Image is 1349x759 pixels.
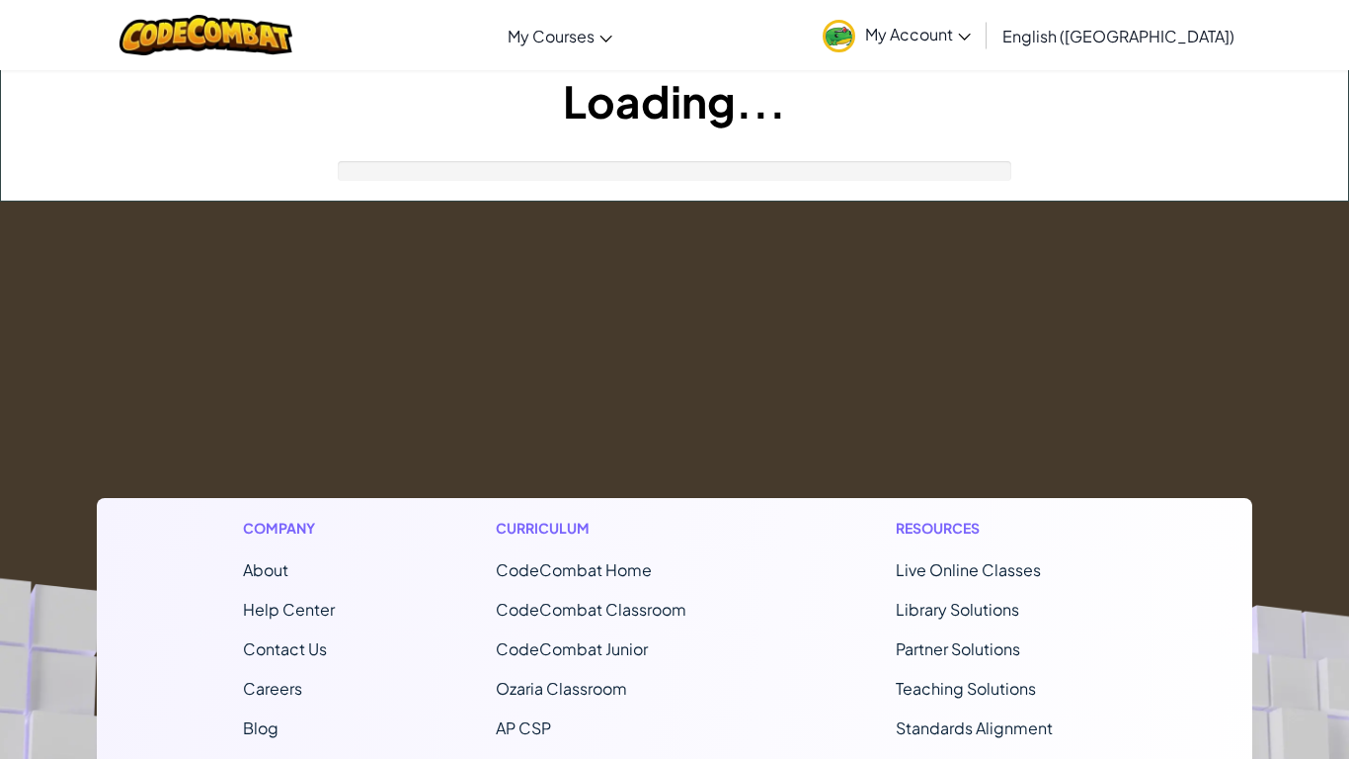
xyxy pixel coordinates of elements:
a: About [243,559,288,580]
a: Ozaria Classroom [496,678,627,699]
img: CodeCombat logo [119,15,292,55]
span: Contact Us [243,638,327,659]
img: avatar [823,20,855,52]
a: CodeCombat Classroom [496,599,686,620]
a: Library Solutions [896,599,1019,620]
span: CodeCombat Home [496,559,652,580]
span: My Courses [508,26,595,46]
h1: Loading... [1,70,1348,131]
h1: Company [243,518,335,539]
a: English ([GEOGRAPHIC_DATA]) [992,9,1244,62]
a: Careers [243,678,302,699]
a: My Courses [498,9,622,62]
a: Help Center [243,599,335,620]
h1: Curriculum [496,518,735,539]
a: Blog [243,717,278,738]
a: Teaching Solutions [896,678,1036,699]
h1: Resources [896,518,1106,539]
a: Partner Solutions [896,638,1020,659]
a: AP CSP [496,717,551,738]
span: My Account [865,24,971,44]
a: My Account [813,4,981,66]
span: English ([GEOGRAPHIC_DATA]) [1002,26,1234,46]
a: Standards Alignment [896,717,1053,738]
a: Live Online Classes [896,559,1041,580]
a: CodeCombat Junior [496,638,648,659]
